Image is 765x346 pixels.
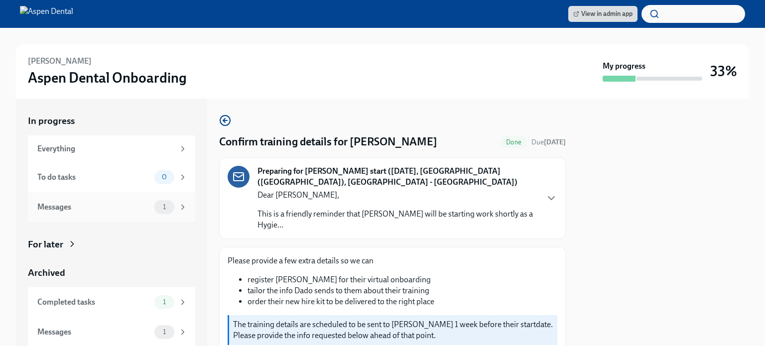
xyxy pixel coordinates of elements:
p: The training details are scheduled to be sent to [PERSON_NAME] 1 week before their startdate. Ple... [233,319,553,341]
li: register [PERSON_NAME] for their virtual onboarding [248,274,557,285]
p: Please provide a few extra details so we can [228,255,557,266]
p: This is a friendly reminder that [PERSON_NAME] will be starting work shortly as a Hygie... [257,209,537,231]
h4: Confirm training details for [PERSON_NAME] [219,134,437,149]
div: Completed tasks [37,297,150,308]
span: September 7th, 2025 07:00 [531,137,566,147]
a: Messages1 [28,192,195,222]
span: Due [531,138,566,146]
span: 0 [156,173,173,181]
div: To do tasks [37,172,150,183]
div: For later [28,238,63,251]
span: 1 [157,298,172,306]
a: Archived [28,266,195,279]
div: Everything [37,143,174,154]
img: Aspen Dental [20,6,73,22]
div: Messages [37,202,150,213]
li: order their new hire kit to be delivered to the right place [248,296,557,307]
a: View in admin app [568,6,637,22]
h3: 33% [710,62,737,80]
span: 1 [157,203,172,211]
a: For later [28,238,195,251]
a: Everything [28,135,195,162]
a: In progress [28,115,195,127]
a: To do tasks0 [28,162,195,192]
li: tailor the info Dado sends to them about their training [248,285,557,296]
a: Completed tasks1 [28,287,195,317]
p: Dear [PERSON_NAME], [257,190,537,201]
span: View in admin app [573,9,633,19]
span: 1 [157,328,172,336]
span: Done [500,138,527,146]
strong: My progress [603,61,645,72]
h6: [PERSON_NAME] [28,56,92,67]
h3: Aspen Dental Onboarding [28,69,187,87]
strong: Preparing for [PERSON_NAME] start ([DATE], [GEOGRAPHIC_DATA] ([GEOGRAPHIC_DATA]), [GEOGRAPHIC_DAT... [257,166,537,188]
div: Messages [37,327,150,338]
strong: [DATE] [544,138,566,146]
